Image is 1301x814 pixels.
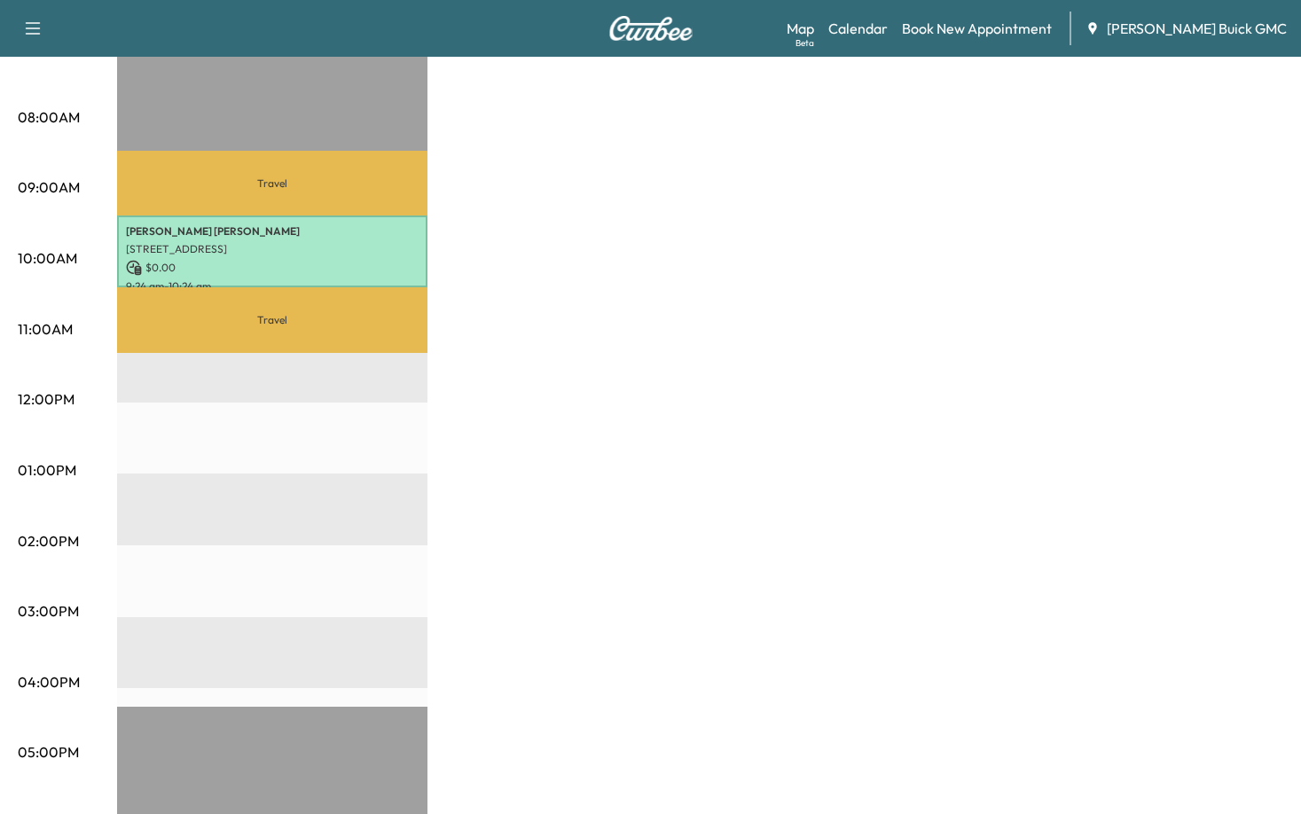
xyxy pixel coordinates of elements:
p: [STREET_ADDRESS] [126,242,419,256]
p: 04:00PM [18,671,80,693]
p: $ 0.00 [126,260,419,276]
p: 08:00AM [18,106,80,128]
p: 09:00AM [18,176,80,198]
p: Travel [117,151,427,215]
span: [PERSON_NAME] Buick GMC [1107,18,1287,39]
p: Travel [117,287,427,353]
p: [PERSON_NAME] [PERSON_NAME] [126,224,419,239]
p: 12:00PM [18,388,74,410]
p: 03:00PM [18,600,79,622]
div: Beta [795,36,814,50]
img: Curbee Logo [608,16,694,41]
a: Calendar [828,18,888,39]
a: MapBeta [787,18,814,39]
p: 02:00PM [18,530,79,552]
a: Book New Appointment [902,18,1052,39]
p: 10:00AM [18,247,77,269]
p: 9:24 am - 10:24 am [126,279,419,294]
p: 11:00AM [18,318,73,340]
p: 05:00PM [18,741,79,763]
p: 01:00PM [18,459,76,481]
